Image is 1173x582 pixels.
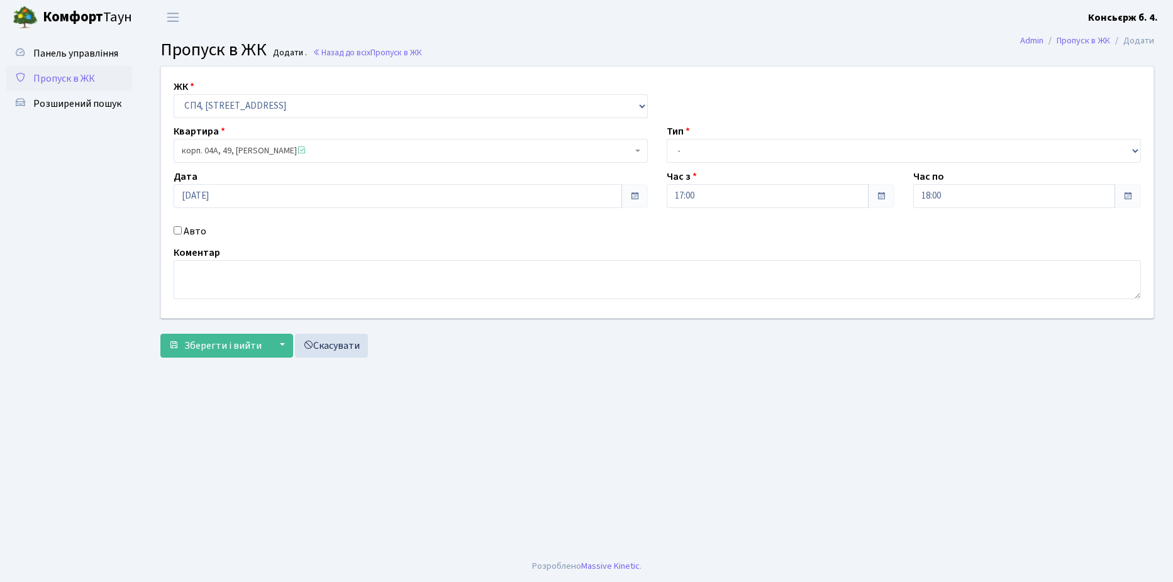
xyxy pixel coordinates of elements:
li: Додати [1110,34,1154,48]
span: Пропуск в ЖК [33,72,95,85]
span: Пропуск в ЖК [160,37,267,62]
a: Скасувати [295,334,368,358]
span: корп. 04А, 49, Бондаренко Євгеній Геннадійович <span class='la la-check-square text-success'></span> [174,139,648,163]
a: Massive Kinetic [581,559,640,573]
span: Пропуск в ЖК [370,47,422,58]
a: Назад до всіхПропуск в ЖК [313,47,422,58]
span: Зберегти і вийти [184,339,262,353]
a: Admin [1020,34,1043,47]
label: Тип [667,124,690,139]
small: Додати . [270,48,307,58]
label: ЖК [174,79,194,94]
a: Консьєрж б. 4. [1088,10,1158,25]
b: Консьєрж б. 4. [1088,11,1158,25]
label: Авто [184,224,206,239]
label: Час з [667,169,697,184]
span: корп. 04А, 49, Бондаренко Євгеній Геннадійович <span class='la la-check-square text-success'></span> [182,145,632,157]
label: Час по [913,169,944,184]
label: Дата [174,169,197,184]
img: logo.png [13,5,38,30]
a: Розширений пошук [6,91,132,116]
a: Панель управління [6,41,132,66]
label: Квартира [174,124,225,139]
b: Комфорт [43,7,103,27]
a: Пропуск в ЖК [1057,34,1110,47]
button: Переключити навігацію [157,7,189,28]
a: Пропуск в ЖК [6,66,132,91]
span: Розширений пошук [33,97,121,111]
button: Зберегти і вийти [160,334,270,358]
span: Таун [43,7,132,28]
span: Панель управління [33,47,118,60]
nav: breadcrumb [1001,28,1173,54]
div: Розроблено . [532,559,642,573]
label: Коментар [174,245,220,260]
